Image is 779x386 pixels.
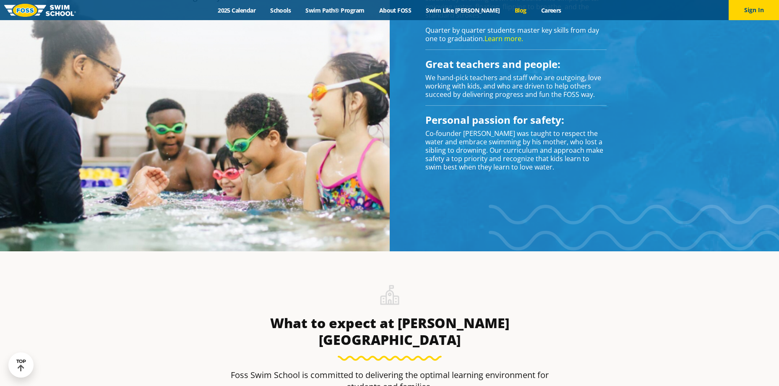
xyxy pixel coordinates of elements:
[425,129,607,171] p: Co-founder [PERSON_NAME] was taught to respect the water and embrace swimming by his mother, who ...
[372,6,419,14] a: About FOSS
[263,6,298,14] a: Schools
[298,6,372,14] a: Swim Path® Program
[507,6,534,14] a: Blog
[4,4,76,17] img: FOSS Swim School Logo
[534,6,568,14] a: Careers
[16,359,26,372] div: TOP
[211,6,263,14] a: 2025 Calendar
[425,26,607,43] p: Quarter by quarter students master key skills from day one to graduation.
[485,34,523,43] a: Learn more.
[425,57,560,71] span: Great teachers and people:
[419,6,508,14] a: Swim Like [PERSON_NAME]
[425,113,564,127] span: Personal passion for safety:
[380,285,399,310] img: icon-school-building.png
[425,73,607,99] p: We hand-pick teachers and staff who are outgoing, love working with kids, and who are driven to h...
[230,315,549,348] h3: What to expect at [PERSON_NAME][GEOGRAPHIC_DATA]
